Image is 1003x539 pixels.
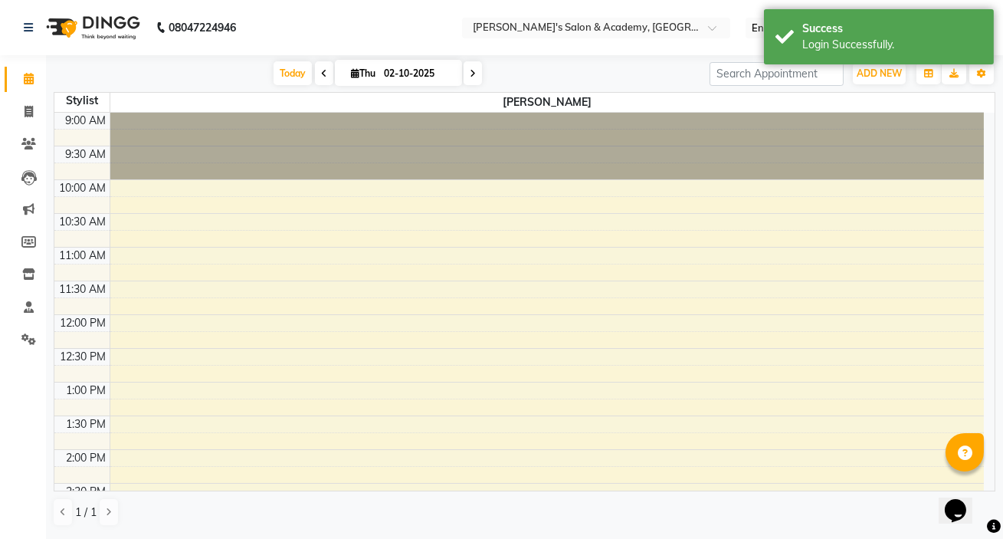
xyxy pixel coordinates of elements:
[857,67,902,79] span: ADD NEW
[64,484,110,500] div: 2:30 PM
[54,93,110,109] div: Stylist
[57,180,110,196] div: 10:00 AM
[64,416,110,432] div: 1:30 PM
[64,450,110,466] div: 2:00 PM
[802,37,982,53] div: Login Successfully.
[57,349,110,365] div: 12:30 PM
[64,383,110,399] div: 1:00 PM
[57,281,110,297] div: 11:30 AM
[853,63,906,84] button: ADD NEW
[57,315,110,331] div: 12:00 PM
[39,6,144,49] img: logo
[57,248,110,264] div: 11:00 AM
[347,67,379,79] span: Thu
[57,214,110,230] div: 10:30 AM
[802,21,982,37] div: Success
[939,478,988,524] iframe: chat widget
[169,6,236,49] b: 08047224946
[63,146,110,163] div: 9:30 AM
[63,113,110,129] div: 9:00 AM
[710,62,844,86] input: Search Appointment
[75,504,97,521] span: 1 / 1
[274,61,312,85] span: Today
[379,62,456,85] input: 2025-10-02
[110,93,985,112] span: [PERSON_NAME]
